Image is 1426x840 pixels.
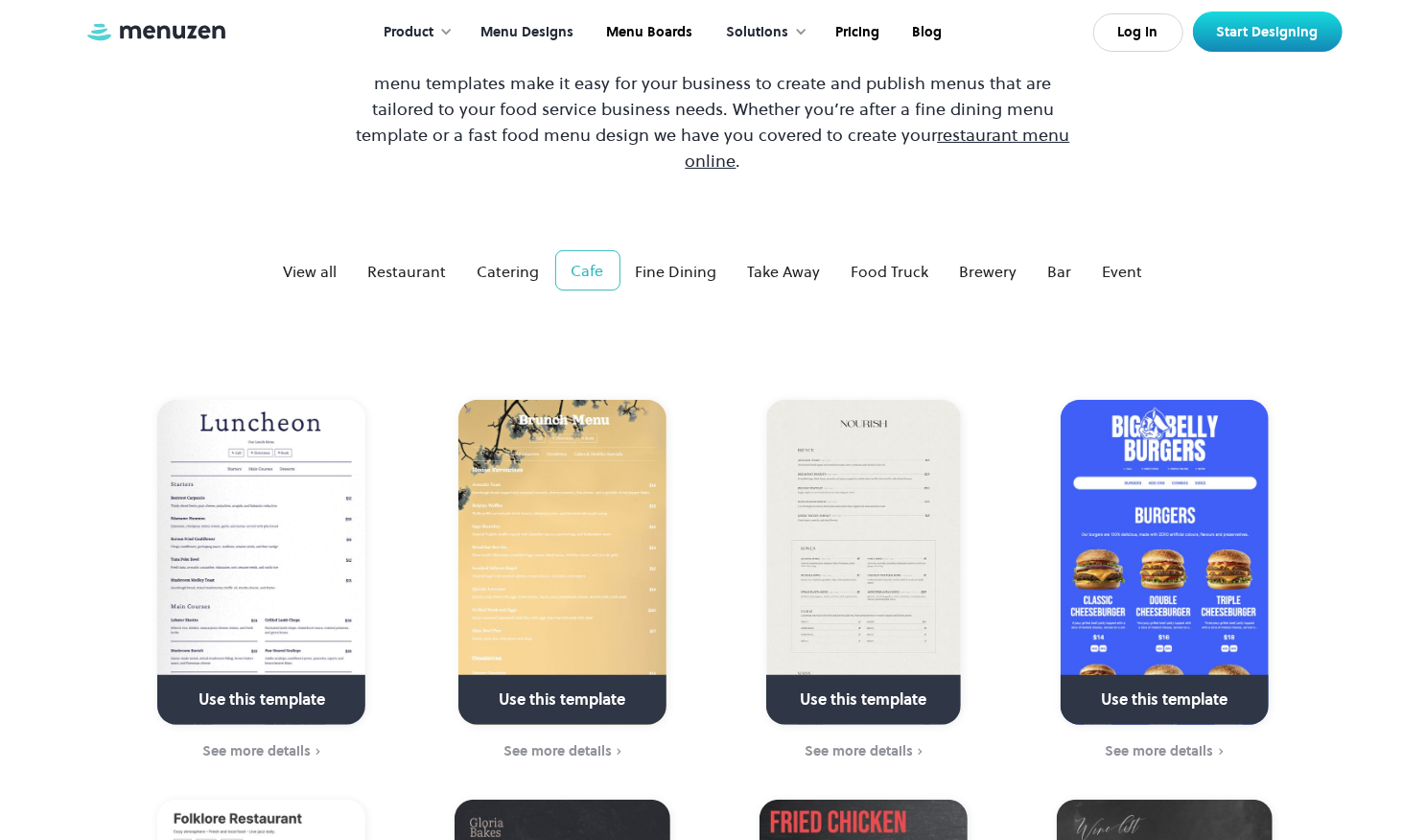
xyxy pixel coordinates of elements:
a: Start Designing [1193,12,1343,52]
div: Fine Dining [636,260,717,283]
a: See more details [424,741,701,762]
a: Use this template [1061,400,1269,725]
a: See more details [124,741,401,762]
a: Use this template [458,400,666,725]
div: Solutions [707,3,817,62]
a: Menu Boards [588,3,707,62]
div: Catering [478,260,540,283]
div: View all [284,260,338,283]
div: See more details [805,743,913,758]
div: See more details [1106,743,1214,758]
a: Blog [894,3,956,62]
a: Menu Designs [462,3,588,62]
div: Cafe [572,259,604,282]
a: Use this template [766,400,961,725]
div: Brewery [960,260,1017,283]
a: Log In [1093,13,1183,52]
div: Food Truck [852,260,929,283]
div: Restaurant [368,260,447,283]
div: See more details [503,743,612,758]
div: Solutions [726,22,788,43]
div: Product [364,3,462,62]
p: A great menu requires easy navigation, flexibility, and brand recognition. Our range of free menu... [345,44,1082,174]
a: See more details [1026,741,1303,762]
a: Pricing [817,3,894,62]
div: Product [384,22,433,43]
a: See more details [725,741,1002,762]
a: Use this template [157,400,365,725]
div: See more details [202,743,311,758]
div: Bar [1048,260,1072,283]
div: Take Away [748,260,821,283]
div: Event [1103,260,1143,283]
